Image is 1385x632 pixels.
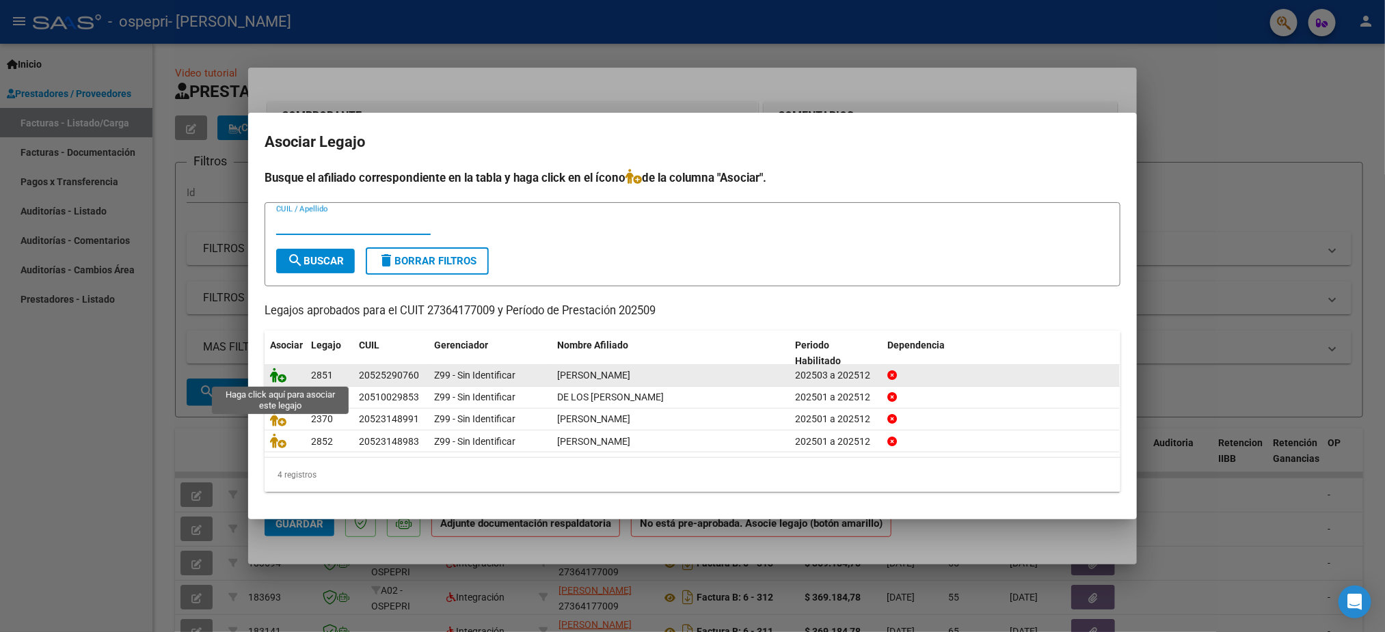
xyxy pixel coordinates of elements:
div: 20510029853 [359,389,419,405]
datatable-header-cell: Legajo [306,331,353,376]
datatable-header-cell: Periodo Habilitado [790,331,882,376]
span: MORA VALENTIN [557,436,630,447]
div: Open Intercom Messenger [1339,586,1371,618]
span: Dependencia [887,340,945,351]
span: Z99 - Sin Identificar [434,370,515,381]
div: 202503 a 202512 [795,368,876,383]
p: Legajos aprobados para el CUIT 27364177009 y Período de Prestación 202509 [265,303,1120,320]
span: Asociar [270,340,303,351]
mat-icon: delete [378,252,394,269]
div: 20525290760 [359,368,419,383]
div: 20523148983 [359,434,419,450]
datatable-header-cell: Asociar [265,331,306,376]
datatable-header-cell: Gerenciador [429,331,552,376]
span: 2370 [311,413,333,424]
span: CUIL [359,340,379,351]
span: GONZALEZ LUCIANO MARTIN [557,370,630,381]
button: Borrar Filtros [366,247,489,275]
datatable-header-cell: Nombre Afiliado [552,331,790,376]
span: Z99 - Sin Identificar [434,391,515,402]
span: 2851 [311,370,333,381]
span: Z99 - Sin Identificar [434,413,515,424]
span: 2803 [311,391,333,402]
div: 202501 a 202512 [795,411,876,427]
div: 202501 a 202512 [795,434,876,450]
div: 202501 a 202512 [795,389,876,405]
span: Z99 - Sin Identificar [434,436,515,447]
h4: Busque el afiliado correspondiente en la tabla y haga click en el ícono de la columna "Asociar". [265,169,1120,187]
span: Buscar [287,255,344,267]
span: Legajo [311,340,341,351]
span: Periodo Habilitado [795,340,841,366]
span: Gerenciador [434,340,488,351]
span: Borrar Filtros [378,255,476,267]
div: 20523148991 [359,411,419,427]
datatable-header-cell: CUIL [353,331,429,376]
span: 2852 [311,436,333,447]
div: 4 registros [265,458,1120,492]
span: Nombre Afiliado [557,340,628,351]
datatable-header-cell: Dependencia [882,331,1120,376]
button: Buscar [276,249,355,273]
h2: Asociar Legajo [265,129,1120,155]
mat-icon: search [287,252,304,269]
span: DE LOS SANTOS MAXIMO MATEO [557,391,664,402]
span: MORA BENJAMIN [557,413,630,424]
